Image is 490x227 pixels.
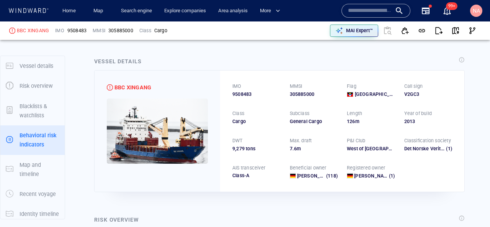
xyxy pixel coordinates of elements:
[114,83,151,92] div: BBC XINGANG
[0,210,65,217] a: Identity timeline
[290,83,302,90] p: MMSI
[0,82,65,89] a: Risk overview
[290,146,292,151] span: 7
[388,173,395,179] span: (1)
[232,83,242,90] p: IMO
[404,91,452,98] div: V2GC3
[0,96,65,126] button: Blacklists & watchlists
[20,131,59,150] p: Behavioral risk indicators
[0,165,65,173] a: Map and timeline
[20,189,56,199] p: Recent voyage
[290,110,310,117] p: Subclass
[94,57,142,66] div: Vessel details
[430,22,447,39] button: Export report
[0,136,65,143] a: Behavioral risk indicators
[215,4,251,18] a: Area analysis
[446,2,457,10] span: 99+
[9,28,15,34] div: High risk
[139,27,151,34] p: Class
[55,27,64,34] p: IMO
[404,83,423,90] p: Call sign
[346,27,373,34] p: MAI Expert™
[94,215,139,224] div: Risk overview
[445,145,452,152] span: (1)
[443,6,452,15] div: Notification center
[297,146,301,151] span: m
[57,4,81,18] button: Home
[0,184,65,204] button: Recent voyage
[447,22,464,39] button: View on map
[232,137,243,144] p: DWT
[0,125,65,155] button: Behavioral risk indicators
[0,62,65,69] a: Vessel details
[260,7,280,15] span: More
[108,27,133,34] div: 305885000
[438,2,456,20] button: 99+
[107,99,208,164] img: 590628ad87f7db76efac4ac0_0
[355,118,359,124] span: m
[297,173,419,179] span: Briese Schiffahrts Gmbh & Co. Kg Ms 'filsum'
[397,22,413,39] button: Add to vessel list
[355,91,395,98] span: [GEOGRAPHIC_DATA]
[347,110,362,117] p: Length
[404,145,445,152] div: Det Norske Veritas
[464,22,481,39] button: Visual Link Analysis
[297,173,338,179] a: [PERSON_NAME] Schiffahrts Gmbh & Co. Kg Ms 'filsum' (118)
[330,25,378,37] button: MAI Expert™
[469,3,484,18] button: NA
[290,118,338,125] div: General Cargo
[354,173,395,179] a: [PERSON_NAME] Schiffahrts Gmbh & Co Kg Ms "[PERSON_NAME]" (1)
[154,27,167,34] div: Cargo
[232,118,281,125] div: Cargo
[161,4,209,18] a: Explore companies
[0,155,65,184] button: Map and timeline
[0,76,65,96] button: Risk overview
[59,4,79,18] a: Home
[232,110,244,117] p: Class
[0,107,65,114] a: Blacklists & watchlists
[232,173,249,178] span: Class-A
[413,22,430,39] button: Get link
[404,145,452,152] div: Det Norske Veritas
[257,4,287,18] button: More
[107,84,113,90] div: High risk
[292,146,294,151] span: .
[232,145,281,152] div: 9,279 tons
[67,27,87,34] span: 9508483
[457,192,484,221] iframe: Chat
[20,209,59,219] p: Identity timeline
[404,110,432,117] p: Year of build
[17,27,49,34] div: BBC XINGANG
[0,190,65,197] a: Recent voyage
[473,8,480,14] span: NA
[325,173,338,179] span: (118)
[404,137,451,144] p: Classification society
[20,81,53,90] p: Risk overview
[347,137,366,144] p: P&I Club
[0,56,65,76] button: Vessel details
[87,4,112,18] button: Map
[90,4,109,18] a: Map
[294,146,297,151] span: 6
[118,4,155,18] a: Search engine
[20,160,59,179] p: Map and timeline
[404,118,452,125] div: 2013
[20,61,53,71] p: Vessel details
[93,27,105,34] p: MMSI
[0,204,65,224] button: Identity timeline
[290,91,338,98] div: 305885000
[347,83,356,90] p: Flag
[20,102,59,120] p: Blacklists & watchlists
[290,137,312,144] p: Max. draft
[347,145,395,152] div: West of England
[347,164,385,171] p: Registered owner
[290,164,327,171] p: Beneficial owner
[232,91,252,98] span: 9508483
[232,164,265,171] p: AIS transceiver
[347,118,355,124] span: 126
